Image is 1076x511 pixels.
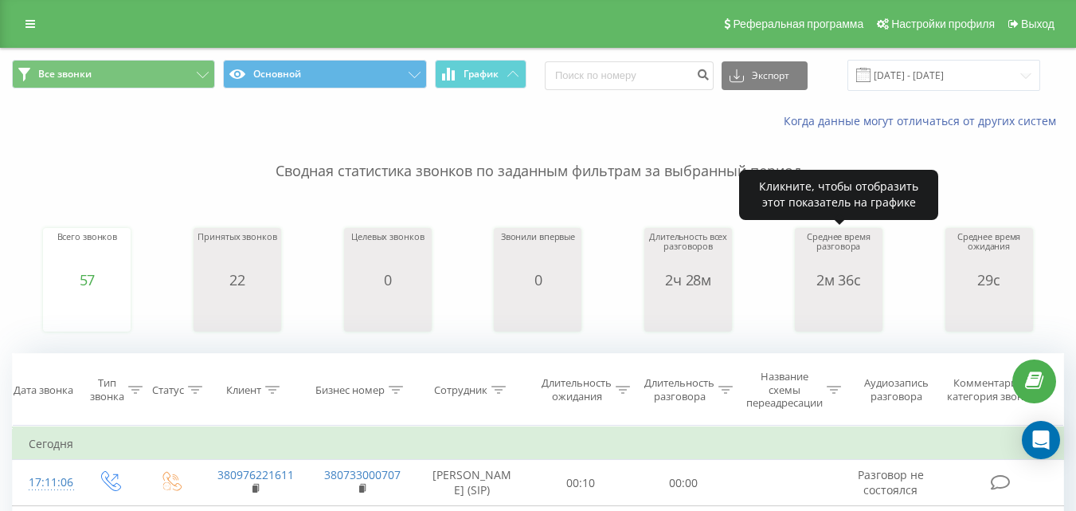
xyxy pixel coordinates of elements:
p: Сводная статистика звонков по заданным фильтрам за выбранный период [12,129,1064,182]
button: Все звонки [12,60,215,88]
td: Сегодня [13,428,1064,460]
input: Поиск по номеру [545,61,714,90]
div: Статус [152,383,184,397]
div: Название схемы переадресации [746,370,823,411]
div: Звонили впервые [501,232,575,272]
span: Настройки профиля [891,18,995,30]
td: [PERSON_NAME] (SIP) [415,460,530,506]
button: Экспорт [722,61,808,90]
div: Кликните, чтобы отобразить этот показатель на графике [739,170,938,220]
div: Длительность всех разговоров [648,232,728,272]
td: 00:10 [530,460,632,506]
div: Клиент [226,383,261,397]
td: 00:00 [632,460,735,506]
div: Среднее время разговора [799,232,878,272]
div: 2м 36с [799,272,878,288]
div: Принятых звонков [198,232,276,272]
div: 29с [949,272,1029,288]
a: 380976221611 [217,467,294,482]
div: Длительность разговора [644,377,714,404]
div: Сотрудник [434,383,487,397]
button: График [435,60,526,88]
div: 0 [501,272,575,288]
span: Реферальная программа [733,18,863,30]
div: Всего звонков [57,232,118,272]
button: Основной [223,60,426,88]
div: Среднее время ожидания [949,232,1029,272]
div: Дата звонка [14,383,73,397]
span: Все звонки [38,68,92,81]
div: 2ч 28м [648,272,728,288]
div: Аудиозапись разговора [856,377,937,404]
div: Целевых звонков [351,232,424,272]
span: Разговор не состоялся [858,467,924,497]
div: 22 [198,272,276,288]
div: 17:11:06 [29,467,62,498]
div: 57 [57,272,118,288]
div: 0 [351,272,424,288]
div: Длительность ожидания [542,377,612,404]
span: Выход [1021,18,1054,30]
div: Тип звонка [90,377,124,404]
a: 380733000707 [324,467,401,482]
div: Бизнес номер [315,383,385,397]
a: Когда данные могут отличаться от других систем [784,113,1064,128]
div: Open Intercom Messenger [1022,421,1060,459]
span: График [464,69,499,80]
div: Комментарий/категория звонка [944,377,1037,404]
